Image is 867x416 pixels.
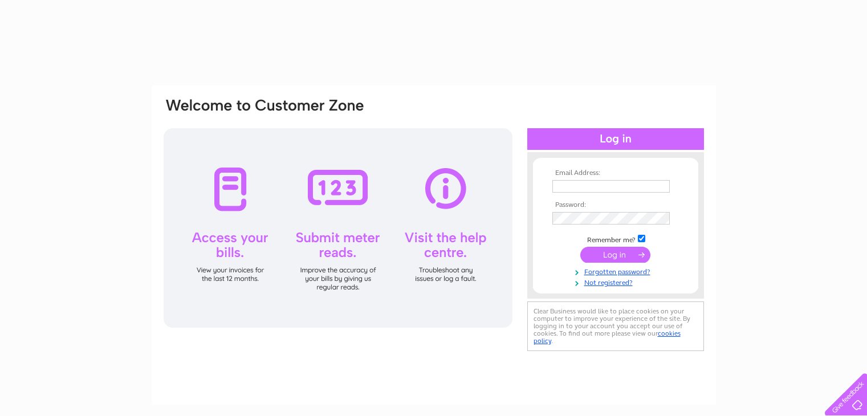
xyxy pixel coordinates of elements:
a: Not registered? [552,276,682,287]
a: cookies policy [534,329,681,345]
th: Email Address: [549,169,682,177]
input: Submit [580,247,650,263]
div: Clear Business would like to place cookies on your computer to improve your experience of the sit... [527,301,704,351]
td: Remember me? [549,233,682,244]
th: Password: [549,201,682,209]
a: Forgotten password? [552,266,682,276]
